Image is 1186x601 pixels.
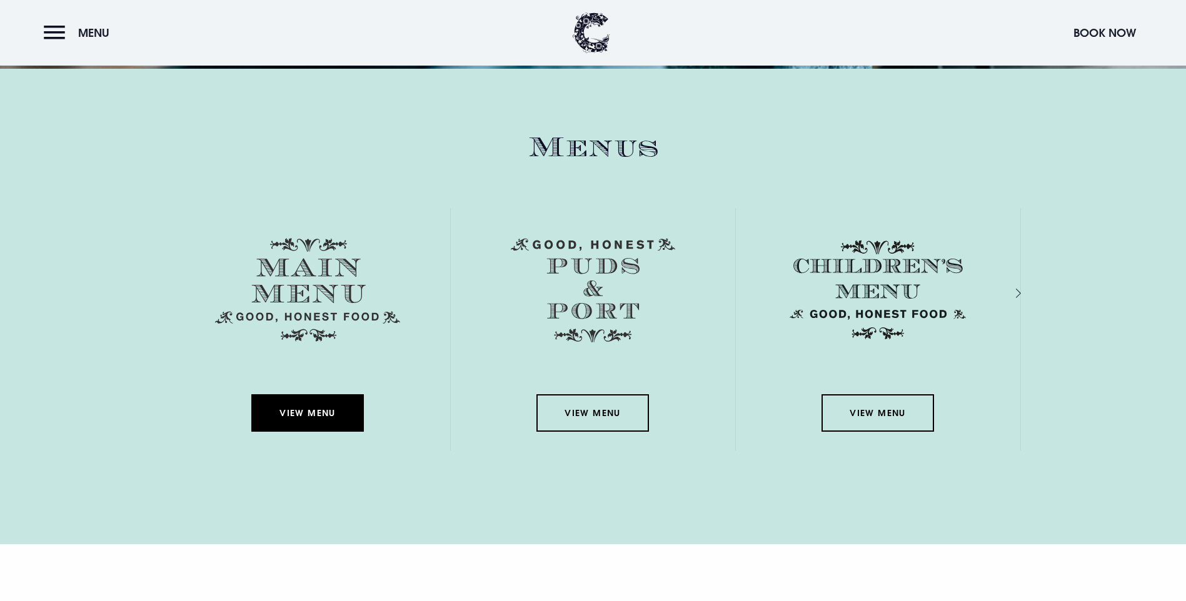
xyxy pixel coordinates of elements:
div: Next slide [999,284,1011,302]
img: Menu puds and port [511,238,675,343]
img: Clandeboye Lodge [573,12,610,53]
h2: Menus [166,131,1021,164]
span: Menu [78,26,109,40]
a: View Menu [251,394,364,432]
a: View Menu [536,394,649,432]
img: Menu main menu [215,238,400,342]
a: View Menu [822,394,934,432]
img: Childrens Menu 1 [785,238,970,342]
button: Book Now [1067,19,1142,46]
button: Menu [44,19,116,46]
